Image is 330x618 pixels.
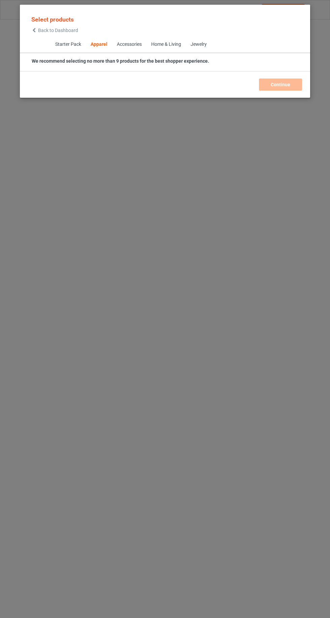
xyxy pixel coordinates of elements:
[117,41,141,48] div: Accessories
[50,36,86,53] span: Starter Pack
[32,58,209,64] strong: We recommend selecting no more than 9 products for the best shopper experience.
[31,16,74,23] span: Select products
[151,41,181,48] div: Home & Living
[190,41,206,48] div: Jewelry
[38,28,78,33] span: Back to Dashboard
[90,41,107,48] div: Apparel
